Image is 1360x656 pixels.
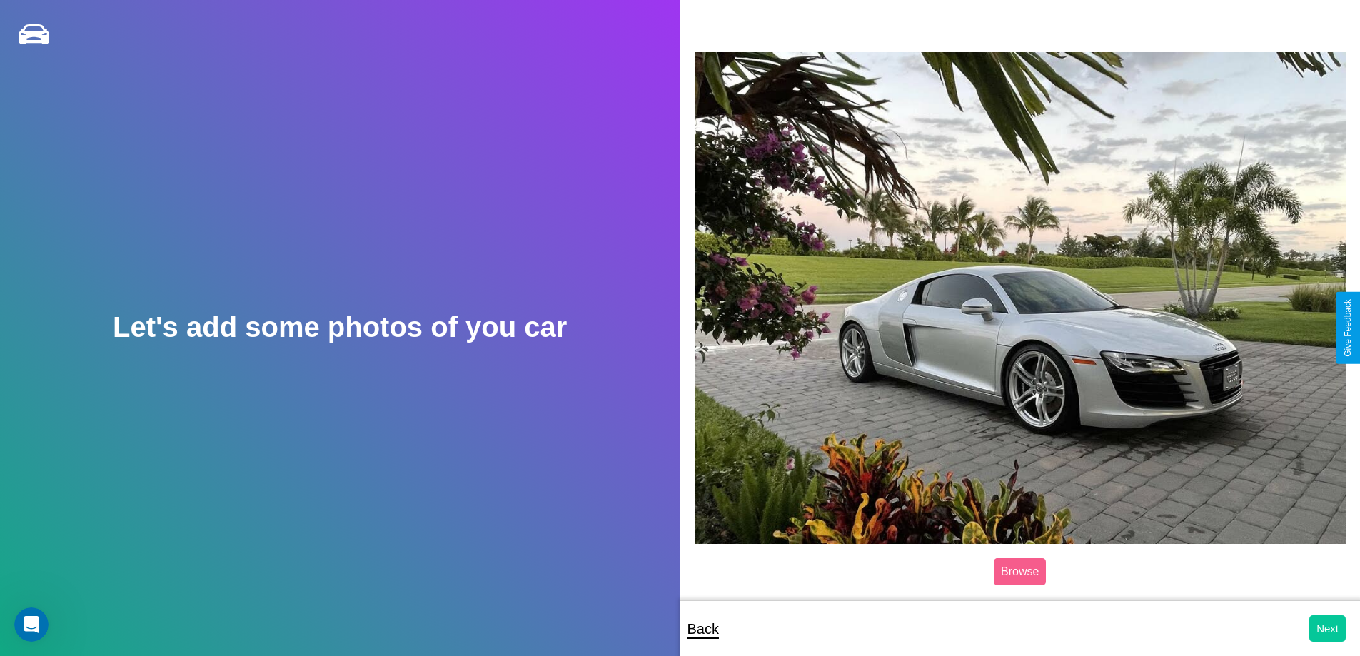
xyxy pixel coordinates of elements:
[14,607,49,642] iframe: Intercom live chat
[1343,299,1353,357] div: Give Feedback
[695,52,1346,543] img: posted
[113,311,567,343] h2: Let's add some photos of you car
[994,558,1046,585] label: Browse
[1309,615,1346,642] button: Next
[687,616,719,642] p: Back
